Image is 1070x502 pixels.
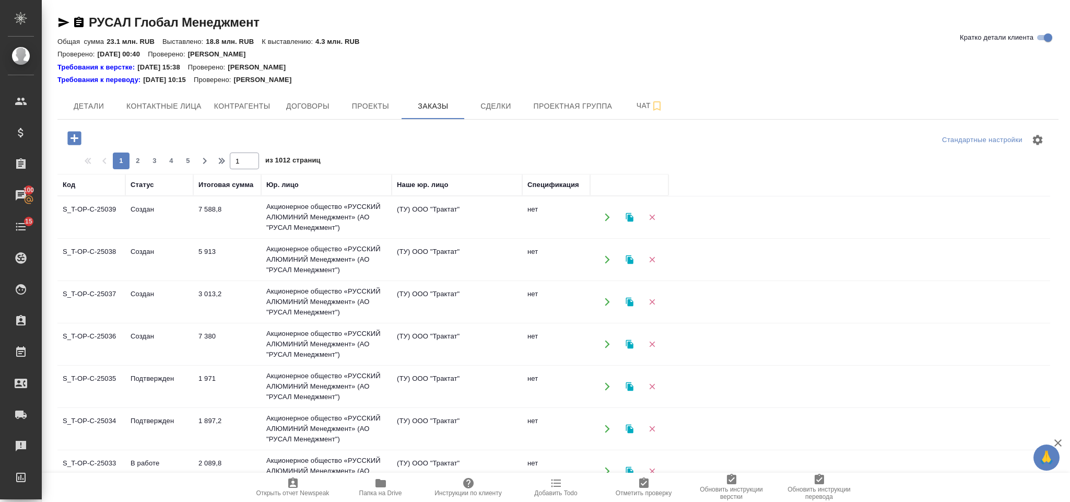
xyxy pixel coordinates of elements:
div: Итоговая сумма [198,180,253,190]
td: 7 380 [193,326,261,363]
button: Инструкции по клиенту [425,473,512,502]
td: S_T-OP-C-25037 [57,284,125,320]
button: 3 [146,153,163,169]
button: Отметить проверку [600,473,688,502]
span: 2 [130,156,146,166]
span: Настроить таблицу [1025,127,1050,153]
p: Проверено: [188,62,228,73]
button: Клонировать [619,207,640,228]
span: Открыть отчет Newspeak [256,489,330,497]
td: S_T-OP-C-25039 [57,199,125,236]
td: В работе [125,453,193,489]
button: Открыть отчет Newspeak [249,473,337,502]
div: Спецификация [527,180,579,190]
button: Папка на Drive [337,473,425,502]
a: 15 [3,214,39,240]
button: 🙏 [1033,445,1060,471]
button: 5 [180,153,196,169]
p: Выставлено: [162,38,206,45]
td: (ТУ) ООО "Трактат" [392,284,522,320]
p: [DATE] 15:38 [137,62,188,73]
td: S_T-OP-C-25036 [57,326,125,363]
button: Скопировать ссылку [73,16,85,29]
button: Клонировать [619,461,640,482]
div: Наше юр. лицо [397,180,449,190]
td: Акционерное общество «РУССКИЙ АЛЮМИНИЙ Менеджмент» (АО "РУСАЛ Менеджмент") [261,323,392,365]
td: Акционерное общество «РУССКИЙ АЛЮМИНИЙ Менеджмент» (АО "РУСАЛ Менеджмент") [261,408,392,450]
span: Проектная группа [533,100,612,113]
button: Обновить инструкции верстки [688,473,775,502]
td: 7 588,8 [193,199,261,236]
span: из 1012 страниц [265,154,321,169]
button: Клонировать [619,376,640,398]
td: S_T-OP-C-25038 [57,241,125,278]
div: split button [939,132,1025,148]
td: Создан [125,241,193,278]
span: Обновить инструкции верстки [694,486,769,500]
div: Код [63,180,75,190]
td: Создан [125,284,193,320]
button: Открыть [596,461,618,482]
a: Требования к переводу: [57,75,143,85]
span: 4 [163,156,180,166]
button: Открыть [596,207,618,228]
svg: Подписаться [651,100,663,112]
td: нет [522,368,590,405]
p: [DATE] 10:15 [143,75,194,85]
button: Обновить инструкции перевода [775,473,863,502]
td: S_T-OP-C-25033 [57,453,125,489]
td: (ТУ) ООО "Трактат" [392,199,522,236]
td: Создан [125,199,193,236]
td: Подтвержден [125,368,193,405]
span: 3 [146,156,163,166]
td: S_T-OP-C-25035 [57,368,125,405]
div: Нажми, чтобы открыть папку с инструкцией [57,62,137,73]
span: 5 [180,156,196,166]
button: Добавить Todo [512,473,600,502]
button: Клонировать [619,334,640,355]
button: Удалить [641,461,663,482]
button: Открыть [596,334,618,355]
td: 2 089,8 [193,453,261,489]
button: Открыть [596,418,618,440]
button: Удалить [641,418,663,440]
td: S_T-OP-C-25034 [57,411,125,447]
button: Удалить [641,376,663,398]
td: (ТУ) ООО "Трактат" [392,453,522,489]
td: (ТУ) ООО "Трактат" [392,411,522,447]
button: Удалить [641,207,663,228]
td: 5 913 [193,241,261,278]
p: [PERSON_NAME] [188,50,254,58]
button: Удалить [641,334,663,355]
td: (ТУ) ООО "Трактат" [392,326,522,363]
span: Проекты [345,100,395,113]
span: 100 [17,185,41,195]
td: 1 897,2 [193,411,261,447]
td: Акционерное общество «РУССКИЙ АЛЮМИНИЙ Менеджмент» (АО "РУСАЛ Менеджмент") [261,450,392,492]
button: Открыть [596,249,618,271]
span: Детали [64,100,114,113]
td: Подтвержден [125,411,193,447]
span: 🙏 [1038,447,1055,469]
span: Договоры [283,100,333,113]
p: Проверено: [194,75,234,85]
p: 4.3 млн. RUB [315,38,367,45]
td: нет [522,241,590,278]
td: 1 971 [193,368,261,405]
span: Сделки [471,100,521,113]
td: нет [522,284,590,320]
button: Удалить [641,249,663,271]
td: нет [522,411,590,447]
a: 100 [3,182,39,208]
button: 4 [163,153,180,169]
button: Удалить [641,291,663,313]
p: Проверено: [57,50,98,58]
button: Открыть [596,291,618,313]
td: нет [522,326,590,363]
p: К выставлению: [262,38,315,45]
span: Кратко детали клиента [960,32,1033,43]
p: [PERSON_NAME] [228,62,293,73]
p: 23.1 млн. RUB [107,38,162,45]
div: Нажми, чтобы открыть папку с инструкцией [57,75,143,85]
td: Акционерное общество «РУССКИЙ АЛЮМИНИЙ Менеджмент» (АО "РУСАЛ Менеджмент") [261,196,392,238]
